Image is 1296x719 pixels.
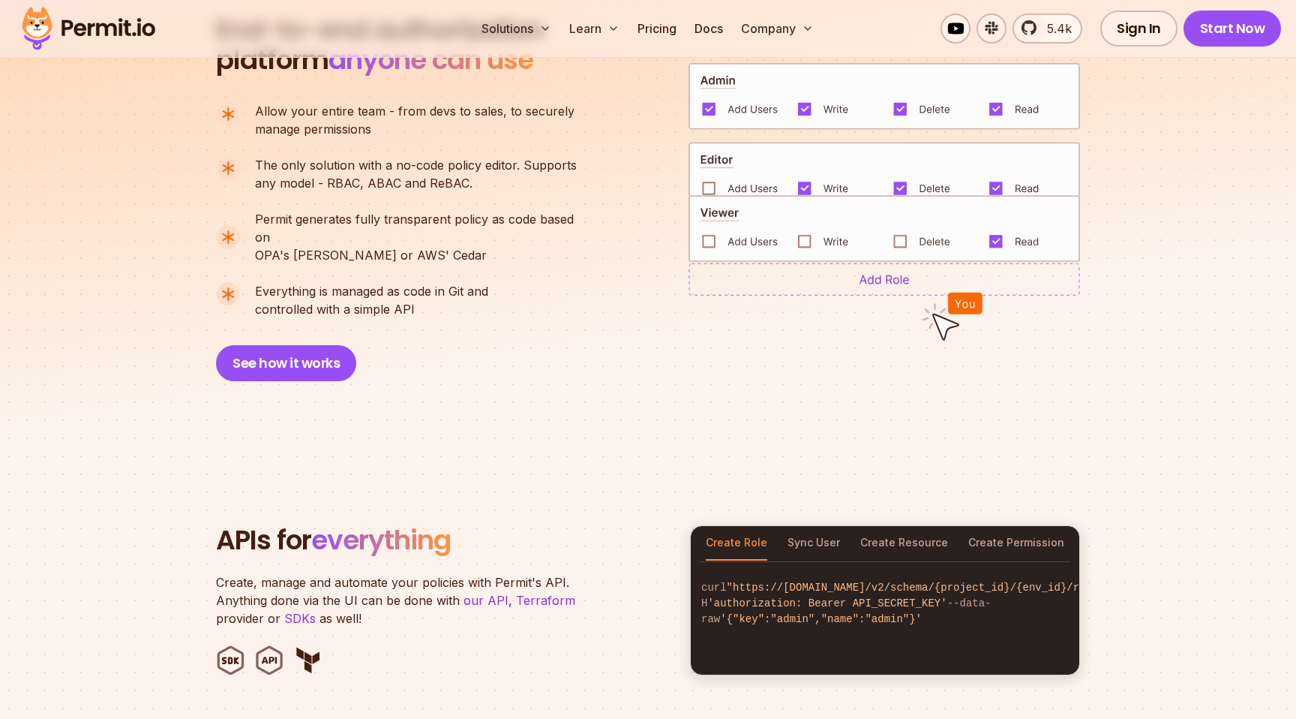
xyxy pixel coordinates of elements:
[255,282,488,318] p: controlled with a simple API
[255,102,574,120] span: Allow your entire team - from devs to sales, to securely
[688,14,729,44] a: Docs
[1012,14,1082,44] a: 5.4k
[727,582,1111,594] span: "https://[DOMAIN_NAME]/v2/schema/{project_id}/{env_id}/roles"
[706,526,767,561] button: Create Role
[735,14,820,44] button: Company
[328,41,533,79] span: anyone can use
[216,345,356,381] button: See how it works
[860,526,948,561] button: Create Resource
[463,593,508,608] a: our API
[284,611,316,626] a: SDKs
[216,573,591,627] p: Create, manage and automate your policies with Permit's API. Anything done via the UI can be done...
[255,210,589,246] span: Permit generates fully transparent policy as code based on
[255,282,488,300] span: Everything is managed as code in Git and
[255,156,577,192] p: any model - RBAC, ABAC and ReBAC.
[631,14,682,44] a: Pricing
[255,102,574,138] p: manage permissions
[216,525,672,555] h2: APIs for
[311,521,451,559] span: everything
[707,597,946,609] span: 'authorization: Bearer API_SECRET_KEY'
[475,14,557,44] button: Solutions
[255,210,589,264] p: OPA's [PERSON_NAME] or AWS' Cedar
[563,14,625,44] button: Learn
[787,526,840,561] button: Sync User
[1038,20,1072,38] span: 5.4k
[691,568,1079,639] code: curl -H --data-raw
[516,593,575,608] a: Terraform
[1183,11,1282,47] a: Start Now
[15,3,162,54] img: Permit logo
[216,15,544,75] h2: platform
[968,526,1064,561] button: Create Permission
[1100,11,1177,47] a: Sign In
[720,613,922,625] span: '{"key":"admin","name":"admin"}'
[255,156,577,174] span: The only solution with a no-code policy editor. Supports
